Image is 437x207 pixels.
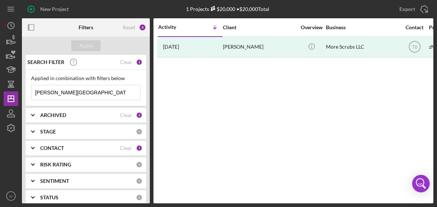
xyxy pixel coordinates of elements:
[136,112,142,118] div: 2
[209,6,235,12] div: $20,000
[401,25,428,30] div: Contact
[120,59,132,65] div: Clear
[9,194,13,198] text: IV
[158,24,190,30] div: Activity
[412,175,430,192] div: Open Intercom Messenger
[136,161,142,168] div: 0
[223,37,296,57] div: [PERSON_NAME]
[40,145,64,151] b: CONTACT
[399,2,415,16] div: Export
[120,112,132,118] div: Clear
[31,75,141,81] div: Applied in combination with filters below
[123,25,135,30] div: Reset
[136,178,142,184] div: 0
[392,2,433,16] button: Export
[71,40,100,51] button: Apply
[40,162,71,168] b: RISK RATING
[40,129,56,135] b: STAGE
[120,145,132,151] div: Clear
[326,37,399,57] div: More Scrubs LLC
[40,178,69,184] b: SENTIMENT
[40,2,69,16] div: New Project
[298,25,325,30] div: Overview
[136,145,142,151] div: 1
[412,45,417,50] text: TB
[22,2,76,16] button: New Project
[136,194,142,201] div: 0
[27,59,64,65] b: SEARCH FILTER
[326,25,399,30] div: Business
[223,25,296,30] div: Client
[136,128,142,135] div: 0
[79,40,93,51] div: Apply
[40,195,58,200] b: STATUS
[40,112,66,118] b: ARCHIVED
[139,24,146,31] div: 4
[79,25,93,30] b: Filters
[186,6,269,12] div: 1 Projects • $20,000 Total
[163,44,179,50] time: 2022-06-23 20:12
[136,59,142,65] div: 1
[4,189,18,203] button: IV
